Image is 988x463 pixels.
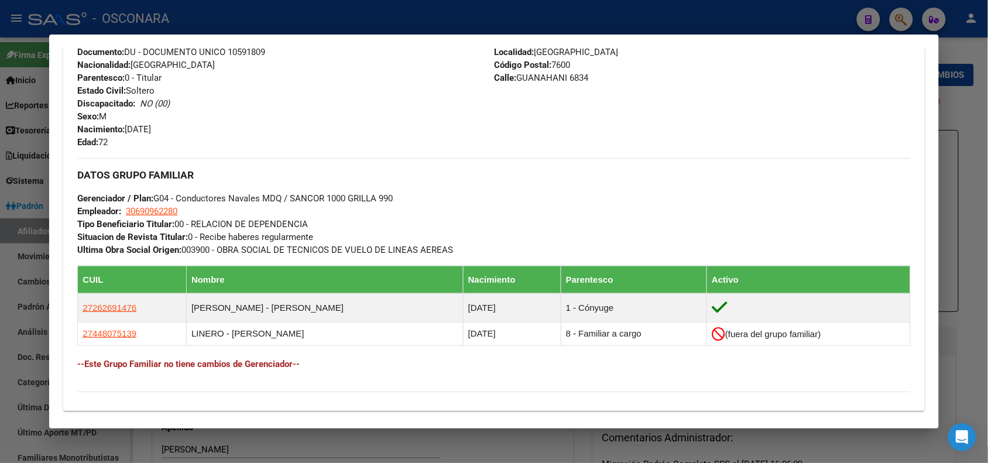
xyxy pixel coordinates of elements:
[77,245,181,255] strong: Ultima Obra Social Origen:
[494,60,551,70] strong: Código Postal:
[494,47,534,57] strong: Localidad:
[187,322,464,345] td: LINERO - [PERSON_NAME]
[77,60,215,70] span: [GEOGRAPHIC_DATA]
[948,423,976,451] div: Open Intercom Messenger
[187,266,464,293] th: Nombre
[77,111,107,122] span: M
[494,73,588,83] span: GUANAHANI 6834
[77,124,151,135] span: [DATE]
[77,137,108,148] span: 72
[77,245,453,255] span: 003900 - OBRA SOCIAL DE TECNICOS DE VUELO DE LINEAS AEREAS
[561,322,707,345] td: 8 - Familiar a cargo
[77,137,98,148] strong: Edad:
[725,329,821,339] span: (fuera del grupo familiar)
[463,266,561,293] th: Nacimiento
[561,266,707,293] th: Parentesco
[83,328,136,338] span: 27448075139
[77,73,125,83] strong: Parentesco:
[561,293,707,322] td: 1 - Cónyuge
[77,169,910,181] h3: DATOS GRUPO FAMILIAR
[77,47,265,57] span: DU - DOCUMENTO UNICO 10591809
[77,47,124,57] strong: Documento:
[77,98,135,109] strong: Discapacitado:
[78,266,187,293] th: CUIL
[77,60,131,70] strong: Nacionalidad:
[77,232,188,242] strong: Situacion de Revista Titular:
[83,303,136,313] span: 27262691476
[707,266,910,293] th: Activo
[463,322,561,345] td: [DATE]
[77,193,393,204] span: G04 - Conductores Navales MDQ / SANCOR 1000 GRILLA 990
[77,219,308,229] span: 00 - RELACION DE DEPENDENCIA
[494,73,516,83] strong: Calle:
[494,47,618,57] span: [GEOGRAPHIC_DATA]
[77,219,174,229] strong: Tipo Beneficiario Titular:
[77,193,153,204] strong: Gerenciador / Plan:
[77,206,121,217] strong: Empleador:
[77,358,910,371] h4: --Este Grupo Familiar no tiene cambios de Gerenciador--
[494,60,570,70] span: 7600
[77,111,99,122] strong: Sexo:
[187,293,464,322] td: [PERSON_NAME] - [PERSON_NAME]
[77,85,155,96] span: Soltero
[140,98,170,109] i: NO (00)
[77,124,125,135] strong: Nacimiento:
[463,293,561,322] td: [DATE]
[77,232,313,242] span: 0 - Recibe haberes regularmente
[126,206,177,217] span: 30690962280
[77,85,126,96] strong: Estado Civil:
[77,73,162,83] span: 0 - Titular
